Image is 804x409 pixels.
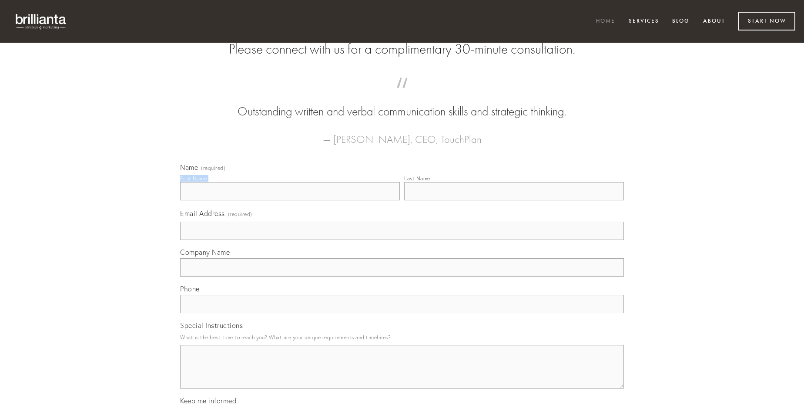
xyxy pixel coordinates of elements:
[667,14,695,29] a: Blog
[180,331,624,343] p: What is the best time to reach you? What are your unique requirements and timelines?
[180,248,230,257] span: Company Name
[9,9,74,34] img: brillianta - research, strategy, marketing
[697,14,731,29] a: About
[180,209,225,218] span: Email Address
[180,175,207,182] div: First Name
[404,175,430,182] div: Last Name
[180,163,198,172] span: Name
[194,86,610,103] span: “
[180,284,200,293] span: Phone
[180,41,624,57] h2: Please connect with us for a complimentary 30-minute consultation.
[180,396,236,405] span: Keep me informed
[228,208,252,220] span: (required)
[194,120,610,148] figcaption: — [PERSON_NAME], CEO, TouchPlan
[180,321,243,330] span: Special Instructions
[623,14,665,29] a: Services
[201,166,225,171] span: (required)
[738,12,795,30] a: Start Now
[194,86,610,120] blockquote: Outstanding written and verbal communication skills and strategic thinking.
[590,14,621,29] a: Home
